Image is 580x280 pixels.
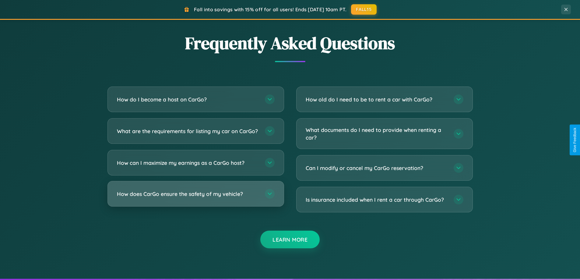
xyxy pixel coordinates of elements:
[306,196,448,204] h3: Is insurance included when I rent a car through CarGo?
[306,126,448,141] h3: What documents do I need to provide when renting a car?
[117,96,259,103] h3: How do I become a host on CarGo?
[260,231,320,248] button: Learn More
[306,96,448,103] h3: How old do I need to be to rent a car with CarGo?
[117,159,259,167] h3: How can I maximize my earnings as a CarGo host?
[117,127,259,135] h3: What are the requirements for listing my car on CarGo?
[107,31,473,55] h2: Frequently Asked Questions
[117,190,259,198] h3: How does CarGo ensure the safety of my vehicle?
[306,164,448,172] h3: Can I modify or cancel my CarGo reservation?
[194,6,346,12] span: Fall into savings with 15% off for all users! Ends [DATE] 10am PT.
[573,128,577,152] div: Give Feedback
[351,4,377,15] button: FALL15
